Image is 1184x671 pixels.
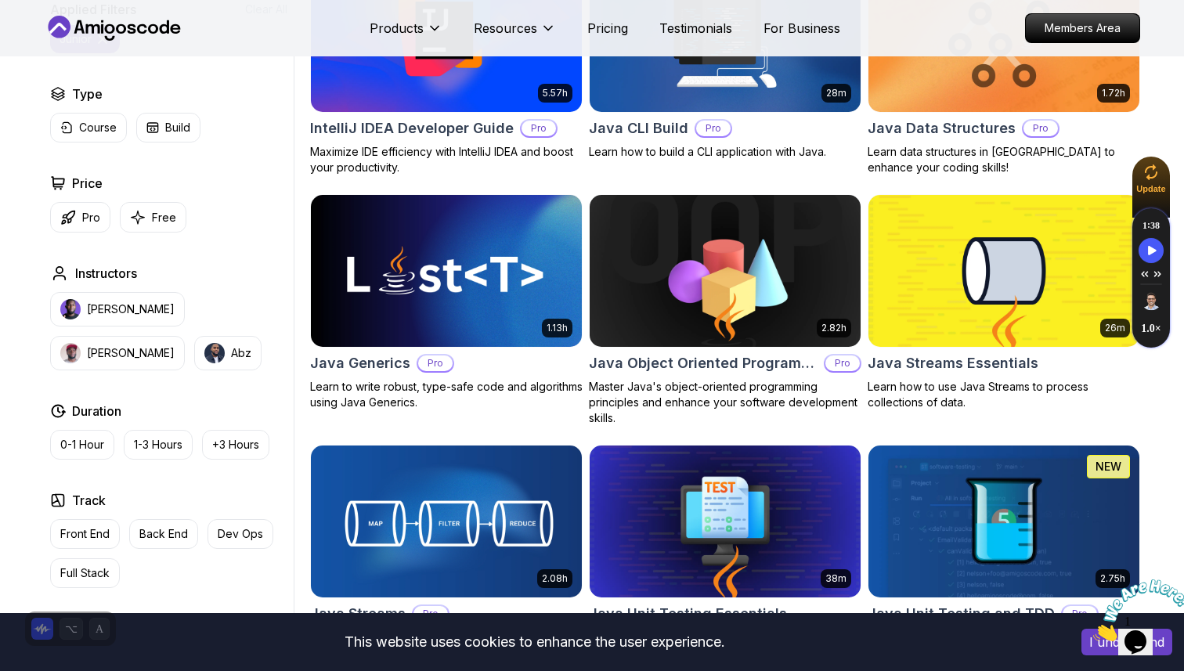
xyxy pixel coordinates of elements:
[194,336,262,370] button: instructor imgAbz
[310,194,583,410] a: Java Generics card1.13hJava GenericsProLearn to write robust, type-safe code and algorithms using...
[60,565,110,581] p: Full Stack
[1081,629,1172,655] button: Accept cookies
[418,355,453,371] p: Pro
[87,301,175,317] p: [PERSON_NAME]
[868,194,1140,410] a: Java Streams Essentials card26mJava Streams EssentialsLearn how to use Java Streams to process co...
[868,446,1139,597] img: Java Unit Testing and TDD card
[868,352,1038,374] h2: Java Streams Essentials
[50,113,127,142] button: Course
[583,191,867,350] img: Java Object Oriented Programming card
[1026,14,1139,42] p: Members Area
[50,292,185,326] button: instructor img[PERSON_NAME]
[87,345,175,361] p: [PERSON_NAME]
[310,117,514,139] h2: IntelliJ IDEA Developer Guide
[60,299,81,319] img: instructor img
[868,117,1016,139] h2: Java Data Structures
[6,6,13,20] span: 1
[1023,121,1058,136] p: Pro
[474,19,556,50] button: Resources
[6,6,103,68] img: Chat attention grabber
[136,113,200,142] button: Build
[72,491,106,510] h2: Track
[60,437,104,453] p: 0-1 Hour
[1102,87,1125,99] p: 1.72h
[129,519,198,549] button: Back End
[120,202,186,233] button: Free
[79,120,117,135] p: Course
[826,87,846,99] p: 28m
[310,445,583,645] a: Java Streams card2.08hJava StreamsProMaster Data Processing with Java Streams
[474,19,537,38] p: Resources
[60,526,110,542] p: Front End
[1105,322,1125,334] p: 26m
[590,446,861,597] img: Java Unit Testing Essentials card
[587,19,628,38] a: Pricing
[547,322,568,334] p: 1.13h
[868,379,1140,410] p: Learn how to use Java Streams to process collections of data.
[165,120,190,135] p: Build
[589,603,787,625] h2: Java Unit Testing Essentials
[1087,573,1184,648] iframe: chat widget
[543,87,568,99] p: 5.57h
[1096,459,1121,474] p: NEW
[72,85,103,103] h2: Type
[696,121,731,136] p: Pro
[231,345,251,361] p: Abz
[311,195,582,347] img: Java Generics card
[370,19,424,38] p: Products
[75,264,137,283] h2: Instructors
[868,144,1140,175] p: Learn data structures in [GEOGRAPHIC_DATA] to enhance your coding skills!
[589,144,861,160] p: Learn how to build a CLI application with Java.
[72,174,103,193] h2: Price
[202,430,269,460] button: +3 Hours
[204,343,225,363] img: instructor img
[522,121,556,136] p: Pro
[139,526,188,542] p: Back End
[310,352,410,374] h2: Java Generics
[124,430,193,460] button: 1-3 Hours
[311,446,582,597] img: Java Streams card
[413,606,448,622] p: Pro
[589,117,688,139] h2: Java CLI Build
[589,379,861,426] p: Master Java's object-oriented programming principles and enhance your software development skills.
[134,437,182,453] p: 1-3 Hours
[152,210,176,225] p: Free
[821,322,846,334] p: 2.82h
[12,625,1058,659] div: This website uses cookies to enhance the user experience.
[60,343,81,363] img: instructor img
[310,603,406,625] h2: Java Streams
[218,526,263,542] p: Dev Ops
[212,437,259,453] p: +3 Hours
[868,195,1139,347] img: Java Streams Essentials card
[50,202,110,233] button: Pro
[659,19,732,38] a: Testimonials
[50,519,120,549] button: Front End
[1063,606,1097,622] p: Pro
[82,210,100,225] p: Pro
[589,445,861,661] a: Java Unit Testing Essentials card38mJava Unit Testing EssentialsLearn the basics of unit testing ...
[763,19,840,38] a: For Business
[370,19,442,50] button: Products
[825,355,860,371] p: Pro
[310,379,583,410] p: Learn to write robust, type-safe code and algorithms using Java Generics.
[868,603,1055,625] h2: Java Unit Testing and TDD
[50,336,185,370] button: instructor img[PERSON_NAME]
[589,194,861,426] a: Java Object Oriented Programming card2.82hJava Object Oriented ProgrammingProMaster Java's object...
[1100,572,1125,585] p: 2.75h
[50,430,114,460] button: 0-1 Hour
[542,572,568,585] p: 2.08h
[310,144,583,175] p: Maximize IDE efficiency with IntelliJ IDEA and boost your productivity.
[589,352,818,374] h2: Java Object Oriented Programming
[50,558,120,588] button: Full Stack
[72,402,121,420] h2: Duration
[825,572,846,585] p: 38m
[1025,13,1140,43] a: Members Area
[208,519,273,549] button: Dev Ops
